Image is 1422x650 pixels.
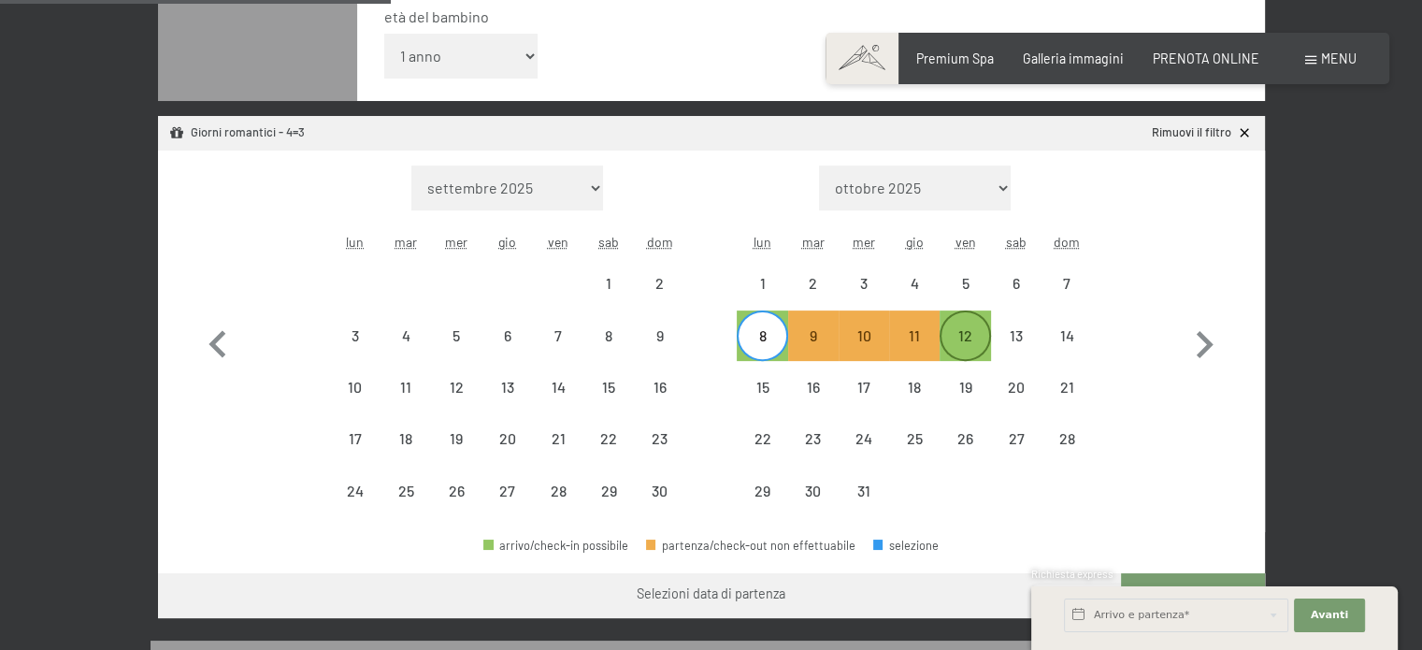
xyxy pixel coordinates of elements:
div: selezione [873,540,939,552]
span: Avanti [1311,608,1348,623]
div: partenza/check-out non effettuabile [788,362,839,412]
span: Premium Spa [916,51,994,66]
div: Tue Dec 23 2025 [788,413,839,464]
div: partenza/check-out non effettuabile [330,413,381,464]
div: Tue Dec 09 2025 [788,311,839,361]
div: Wed Nov 12 2025 [431,362,481,412]
div: Sun Dec 28 2025 [1041,413,1092,464]
abbr: martedì [802,234,825,250]
div: 3 [332,328,379,375]
div: Sun Nov 02 2025 [634,258,684,309]
span: Richiesta express [1031,568,1113,580]
svg: Pacchetto/offerta [169,125,185,141]
div: 27 [993,431,1040,478]
div: partenza/check-out non effettuabile [482,413,533,464]
div: 20 [484,431,531,478]
a: Galleria immagini [1023,51,1124,66]
div: Sun Nov 09 2025 [634,311,684,361]
div: 18 [382,431,429,478]
div: Wed Nov 26 2025 [431,465,481,515]
div: Wed Nov 05 2025 [431,311,481,361]
div: 3 [840,276,887,323]
div: Wed Dec 24 2025 [839,413,889,464]
div: Tue Nov 04 2025 [381,311,431,361]
div: Thu Dec 04 2025 [889,258,940,309]
div: 7 [535,328,582,375]
div: 24 [840,431,887,478]
div: 11 [891,328,938,375]
div: 4 [891,276,938,323]
div: 26 [433,484,480,530]
div: Thu Dec 25 2025 [889,413,940,464]
div: Fri Dec 12 2025 [940,311,990,361]
div: Thu Dec 18 2025 [889,362,940,412]
div: 25 [891,431,938,478]
div: Sat Dec 20 2025 [991,362,1041,412]
div: Sun Dec 14 2025 [1041,311,1092,361]
div: 14 [535,380,582,426]
div: Wed Dec 31 2025 [839,465,889,515]
div: partenza/check-out non effettuabile [646,540,855,552]
div: Wed Nov 19 2025 [431,413,481,464]
div: 19 [433,431,480,478]
div: 24 [332,484,379,530]
div: Mon Dec 22 2025 [737,413,787,464]
div: Mon Nov 10 2025 [330,362,381,412]
div: partenza/check-out non effettuabile [737,362,787,412]
div: partenza/check-out non effettuabile [1041,311,1092,361]
div: partenza/check-out non effettuabile [788,413,839,464]
div: Sat Nov 15 2025 [583,362,634,412]
div: 17 [840,380,887,426]
div: Fri Dec 26 2025 [940,413,990,464]
div: 1 [585,276,632,323]
div: 14 [1043,328,1090,375]
div: 25 [382,484,429,530]
div: partenza/check-out non effettuabile [533,311,583,361]
div: 6 [484,328,531,375]
div: Sun Dec 21 2025 [1041,362,1092,412]
div: Tue Nov 18 2025 [381,413,431,464]
div: 12 [433,380,480,426]
div: Mon Nov 03 2025 [330,311,381,361]
div: partenza/check-out non è effettuabile, poiché non è stato raggiunto il soggiorno minimo richiesto [889,311,940,361]
div: 12 [941,328,988,375]
span: Menu [1321,51,1357,66]
div: Thu Dec 11 2025 [889,311,940,361]
div: 6 [993,276,1040,323]
div: Sat Nov 22 2025 [583,413,634,464]
div: Mon Nov 17 2025 [330,413,381,464]
div: 18 [891,380,938,426]
div: partenza/check-out non effettuabile [583,362,634,412]
div: partenza/check-out non effettuabile [737,413,787,464]
div: partenza/check-out non effettuabile [788,258,839,309]
div: partenza/check-out non effettuabile [940,258,990,309]
div: 21 [535,431,582,478]
div: partenza/check-out non effettuabile [788,465,839,515]
div: 22 [739,431,785,478]
abbr: lunedì [346,234,364,250]
div: partenza/check-out non effettuabile [634,413,684,464]
div: Sun Dec 07 2025 [1041,258,1092,309]
div: partenza/check-out non effettuabile [431,413,481,464]
div: Tue Dec 16 2025 [788,362,839,412]
div: 9 [636,328,682,375]
div: partenza/check-out non effettuabile [889,258,940,309]
abbr: sabato [598,234,619,250]
div: partenza/check-out non effettuabile [330,311,381,361]
div: Sat Nov 01 2025 [583,258,634,309]
abbr: mercoledì [445,234,467,250]
div: 28 [1043,431,1090,478]
div: Tue Nov 11 2025 [381,362,431,412]
div: partenza/check-out possibile [940,311,990,361]
div: partenza/check-out non effettuabile [889,362,940,412]
div: 17 [332,431,379,478]
div: 29 [585,484,632,530]
div: partenza/check-out non effettuabile [839,413,889,464]
div: partenza/check-out non effettuabile [533,413,583,464]
div: partenza/check-out non effettuabile [482,311,533,361]
div: partenza/check-out non effettuabile [1041,362,1092,412]
div: partenza/check-out non è effettuabile, poiché non è stato raggiunto il soggiorno minimo richiesto [788,311,839,361]
abbr: domenica [1054,234,1080,250]
div: 28 [535,484,582,530]
div: Wed Dec 17 2025 [839,362,889,412]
